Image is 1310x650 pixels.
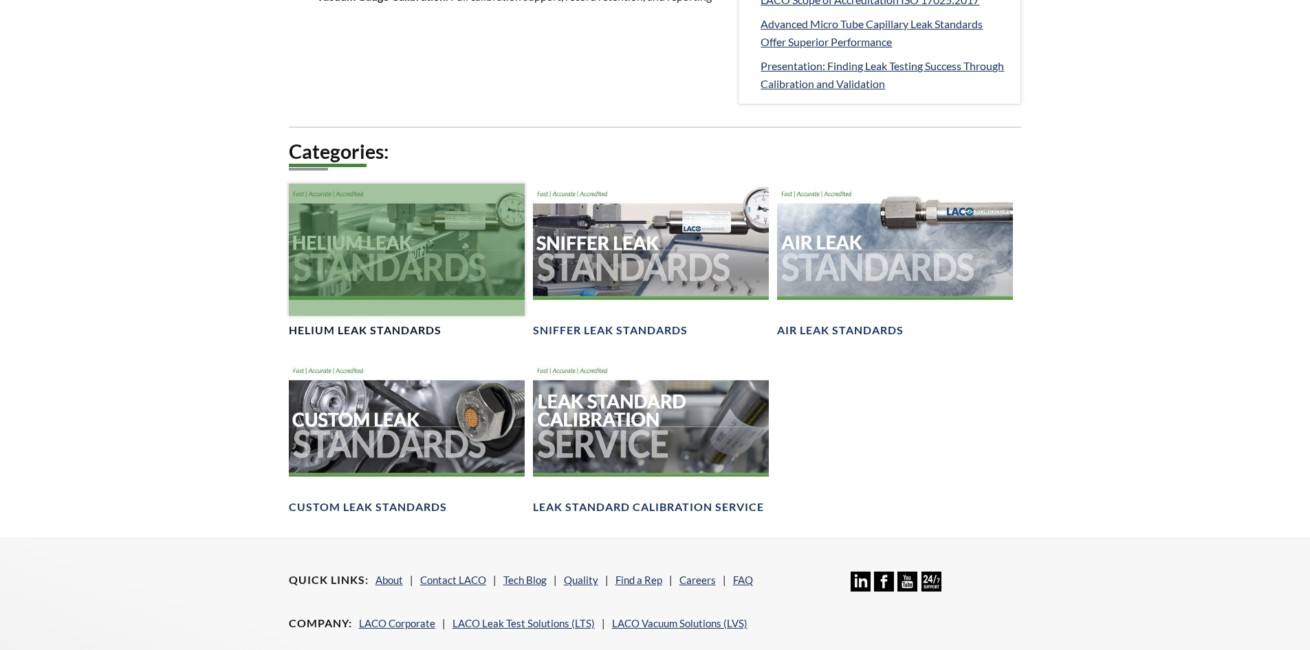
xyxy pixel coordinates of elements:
[921,572,941,592] img: 24/7 Support Icon
[533,184,769,338] a: Sniffer Leak Standards headerSniffer Leak Standards
[921,581,941,594] a: 24/7 Support
[612,617,747,629] a: LACO Vacuum Solutions (LVS)
[761,17,983,48] span: Advanced Micro Tube Capillary Leak Standards Offer Superior Performance
[615,574,662,586] a: Find a Rep
[289,184,525,338] a: Helium Leak Standards headerHelium Leak Standards
[503,574,547,586] a: Tech Blog
[452,617,595,629] a: LACO Leak Test Solutions (LTS)
[777,184,1013,338] a: Air Leak Standards headerAir Leak Standards
[289,500,447,514] h4: Custom Leak Standards
[420,574,486,586] a: Contact LACO
[533,500,764,514] h4: Leak Standard Calibration Service
[375,574,403,586] a: About
[289,573,369,587] h4: Quick Links
[777,323,904,338] h4: Air Leak Standards
[761,57,1009,92] a: Presentation: Finding Leak Testing Success Through Calibration and Validation
[564,574,598,586] a: Quality
[679,574,716,586] a: Careers
[289,616,352,631] h4: Company
[533,323,688,338] h4: Sniffer Leak Standards
[289,323,441,338] h4: Helium Leak Standards
[359,617,435,629] a: LACO Corporate
[533,360,769,515] a: Leak Standard Calibration Service headerLeak Standard Calibration Service
[289,139,1022,164] h2: Categories:
[289,360,525,515] a: Customer Leak Standards headerCustom Leak Standards
[761,15,1009,50] a: Advanced Micro Tube Capillary Leak Standards Offer Superior Performance
[733,574,753,586] a: FAQ
[761,59,1004,90] span: Presentation: Finding Leak Testing Success Through Calibration and Validation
